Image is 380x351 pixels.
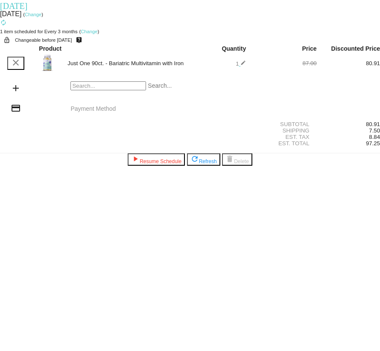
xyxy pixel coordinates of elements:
[225,155,234,163] mat-icon: delete
[131,158,181,164] span: Resume Schedule
[225,158,249,164] span: Delete
[331,45,380,52] strong: Discounted Price
[70,81,146,90] input: Search...
[317,60,380,66] div: 80.91
[39,54,56,71] img: JUST_ONE_90_CLEAR_SHADOW-1.webp
[25,12,41,17] a: Change
[240,60,246,66] mat-icon: edit
[39,45,61,52] strong: Product
[302,45,316,52] strong: Price
[253,127,316,134] div: Shipping
[253,121,316,127] div: Subtotal
[222,153,252,166] button: Delete
[369,127,380,134] span: 7.50
[190,158,217,164] span: Refresh
[148,82,172,89] label: Search...
[366,140,380,147] span: 97.25
[63,60,190,66] div: Just One 90ct. - Bariatric Multivitamin with Iron
[70,105,116,112] span: Payment Method
[253,140,316,147] div: Est. Total
[128,153,185,166] button: Resume Schedule
[70,105,246,112] mat-select: Payment Method
[369,134,380,140] span: 8.84
[11,103,21,113] mat-icon: credit_card
[23,12,43,17] small: ( )
[81,29,97,34] a: Change
[131,155,140,163] mat-icon: play_arrow
[79,29,99,34] small: ( )
[253,134,316,140] div: Est. Tax
[253,60,316,66] div: 87.00
[15,37,72,43] small: Changeable before [DATE]
[190,155,199,163] mat-icon: refresh
[76,35,82,45] mat-icon: live_help
[11,83,21,93] mat-icon: add
[3,35,10,45] mat-icon: lock_open
[11,58,21,68] mat-icon: clear
[236,60,246,67] span: 1
[187,153,220,166] button: Refresh
[317,121,380,127] div: 80.91
[222,45,246,52] strong: Quantity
